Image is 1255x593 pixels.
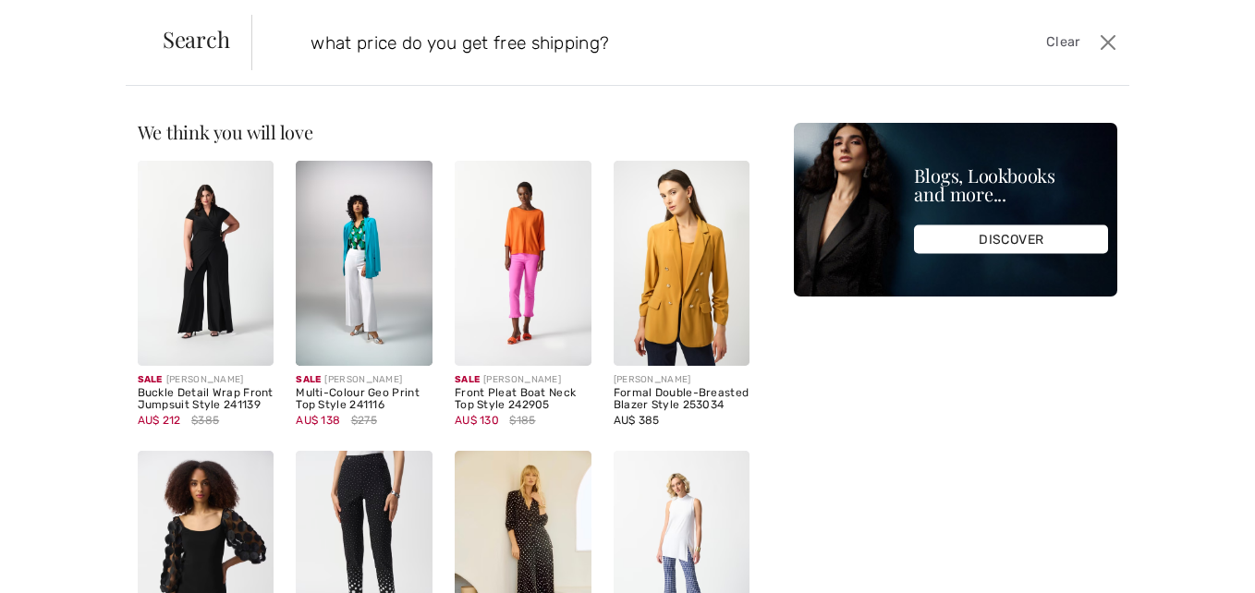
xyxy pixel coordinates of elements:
span: Sale [455,374,480,385]
div: [PERSON_NAME] [455,373,591,387]
span: $275 [351,412,377,429]
img: Blogs, Lookbooks and more... [794,123,1117,296]
div: [PERSON_NAME] [138,373,274,387]
span: Search [163,28,230,50]
span: Help [42,13,79,30]
div: Formal Double-Breasted Blazer Style 253034 [614,387,750,413]
span: AU$ 138 [296,414,340,427]
div: Front Pleat Boat Neck Top Style 242905 [455,387,591,413]
div: Multi-Colour Geo Print Top Style 241116 [296,387,433,413]
span: $185 [509,412,535,429]
img: Front Pleat Boat Neck Top Style 242905. Mandarin [455,161,591,366]
button: Close [1094,28,1122,57]
span: AU$ 385 [614,414,660,427]
div: Blogs, Lookbooks and more... [914,166,1108,203]
img: Multi-Colour Geo Print Top Style 241116. Black/Multi [296,161,433,366]
img: Formal Double-Breasted Blazer Style 253034. Black [614,161,750,366]
div: [PERSON_NAME] [296,373,433,387]
input: TYPE TO SEARCH [297,15,895,70]
span: AU$ 212 [138,414,181,427]
span: AU$ 130 [455,414,499,427]
div: DISCOVER [914,225,1108,254]
img: Buckle Detail Wrap Front Jumpsuit Style 241139. Black [138,161,274,366]
span: We think you will love [138,119,313,144]
div: [PERSON_NAME] [614,373,750,387]
span: $385 [191,412,219,429]
div: Buckle Detail Wrap Front Jumpsuit Style 241139 [138,387,274,413]
span: Sale [138,374,163,385]
span: Clear [1046,32,1080,53]
span: Sale [296,374,321,385]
